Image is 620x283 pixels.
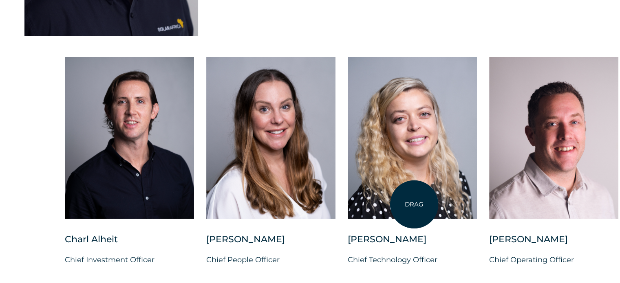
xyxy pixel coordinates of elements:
div: Charl Alheit [65,233,194,254]
p: Chief Investment Officer [65,254,194,266]
p: Chief Operating Officer [489,254,618,266]
div: [PERSON_NAME] [206,233,335,254]
p: Chief Technology Officer [348,254,477,266]
div: [PERSON_NAME] [348,233,477,254]
div: [PERSON_NAME] [489,233,618,254]
p: Chief People Officer [206,254,335,266]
